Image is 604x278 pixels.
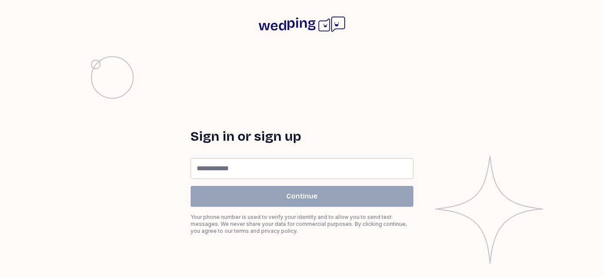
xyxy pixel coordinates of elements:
a: terms [234,228,249,234]
span: Continue [286,191,318,202]
div: Your phone number is used to verify your identity and to allow you to send test messages. We neve... [191,214,413,235]
button: Continue [191,186,413,207]
a: privacy policy [261,228,296,234]
h1: Sign in or sign up [191,129,413,144]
